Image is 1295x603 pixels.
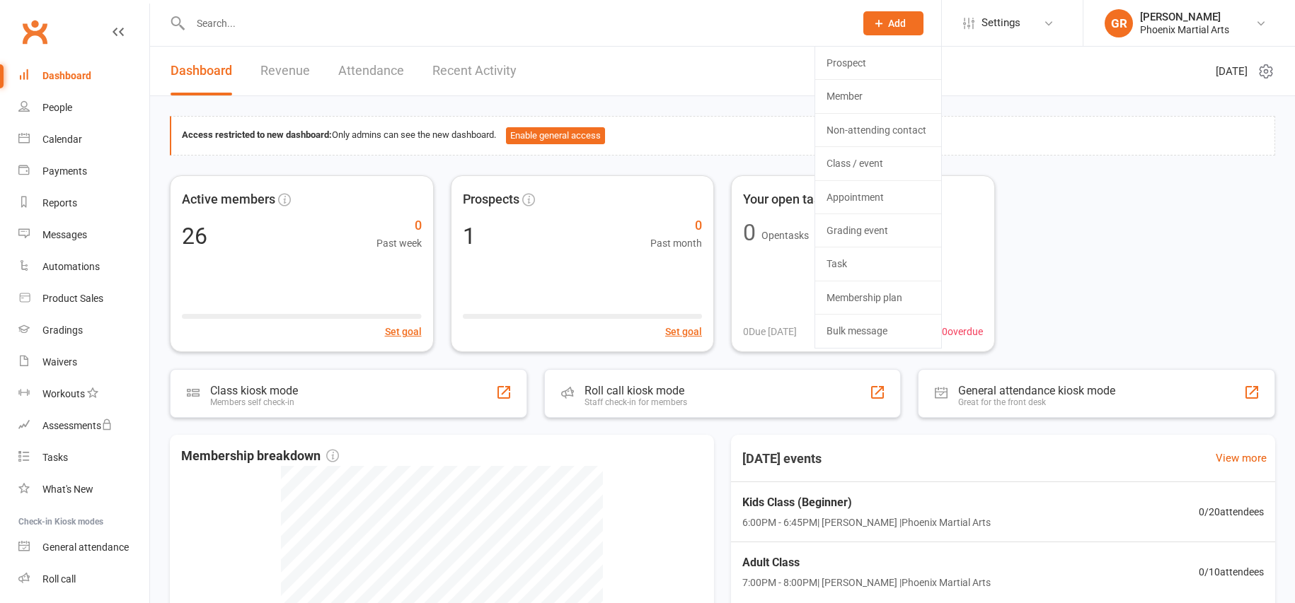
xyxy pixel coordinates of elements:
[742,515,991,530] span: 6:00PM - 6:45PM | [PERSON_NAME] | Phoenix Martial Arts
[182,129,332,140] strong: Access restricted to new dashboard:
[432,47,517,95] a: Recent Activity
[338,47,404,95] a: Attendance
[650,235,702,251] span: Past month
[665,324,702,339] button: Set goal
[42,165,87,177] div: Payments
[815,214,941,247] a: Grading event
[260,47,310,95] a: Revenue
[18,283,149,315] a: Product Sales
[743,189,833,210] span: Your open tasks
[1216,450,1267,467] a: View more
[42,388,85,399] div: Workouts
[1105,9,1133,37] div: GR
[42,70,91,81] div: Dashboard
[731,446,833,472] h3: [DATE] events
[42,573,76,585] div: Roll call
[18,60,149,92] a: Dashboard
[42,229,87,240] div: Messages
[42,356,77,368] div: Waivers
[463,225,476,247] div: 1
[863,11,923,35] button: Add
[815,315,941,347] a: Bulk message
[18,124,149,156] a: Calendar
[743,324,797,339] span: 0 Due [DATE]
[42,134,82,145] div: Calendar
[376,235,422,251] span: Past week
[42,452,68,463] div: Tasks
[742,493,991,512] span: Kids Class (Beginner)
[888,18,906,29] span: Add
[815,247,941,280] a: Task
[171,47,232,95] a: Dashboard
[742,554,991,572] span: Adult Class
[42,197,77,209] div: Reports
[18,410,149,442] a: Assessments
[585,397,687,407] div: Staff check-in for members
[1199,504,1264,520] span: 0 / 20 attendees
[743,221,756,244] div: 0
[18,532,149,563] a: General attendance kiosk mode
[42,102,72,113] div: People
[385,324,422,339] button: Set goal
[18,187,149,219] a: Reports
[18,442,149,474] a: Tasks
[42,324,83,336] div: Gradings
[815,47,941,79] a: Prospect
[182,127,1264,144] div: Only admins can see the new dashboard.
[182,189,275,210] span: Active members
[42,484,93,495] div: What's New
[585,384,687,397] div: Roll call kiosk mode
[18,156,149,187] a: Payments
[18,315,149,346] a: Gradings
[815,114,941,146] a: Non-attending contact
[18,474,149,505] a: What's New
[742,575,991,590] span: 7:00PM - 8:00PM | [PERSON_NAME] | Phoenix Martial Arts
[18,251,149,283] a: Automations
[18,219,149,251] a: Messages
[18,378,149,410] a: Workouts
[958,397,1115,407] div: Great for the front desk
[1216,63,1248,80] span: [DATE]
[942,324,983,339] span: 0 overdue
[650,216,702,236] span: 0
[42,420,113,431] div: Assessments
[506,127,605,144] button: Enable general access
[815,80,941,112] a: Member
[42,541,129,553] div: General attendance
[210,397,298,407] div: Members self check-in
[982,7,1020,39] span: Settings
[18,92,149,124] a: People
[376,216,422,236] span: 0
[210,384,298,397] div: Class kiosk mode
[1140,23,1229,36] div: Phoenix Martial Arts
[463,189,519,210] span: Prospects
[18,563,149,595] a: Roll call
[182,225,207,247] div: 26
[17,14,52,49] a: Clubworx
[181,446,339,467] span: Membership breakdown
[815,147,941,180] a: Class / event
[42,261,100,272] div: Automations
[815,281,941,314] a: Membership plan
[815,181,941,213] a: Appointment
[42,293,103,304] div: Product Sales
[186,13,845,33] input: Search...
[958,384,1115,397] div: General attendance kiosk mode
[761,230,809,241] span: Open tasks
[18,346,149,378] a: Waivers
[1199,564,1264,580] span: 0 / 10 attendees
[1140,11,1229,23] div: [PERSON_NAME]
